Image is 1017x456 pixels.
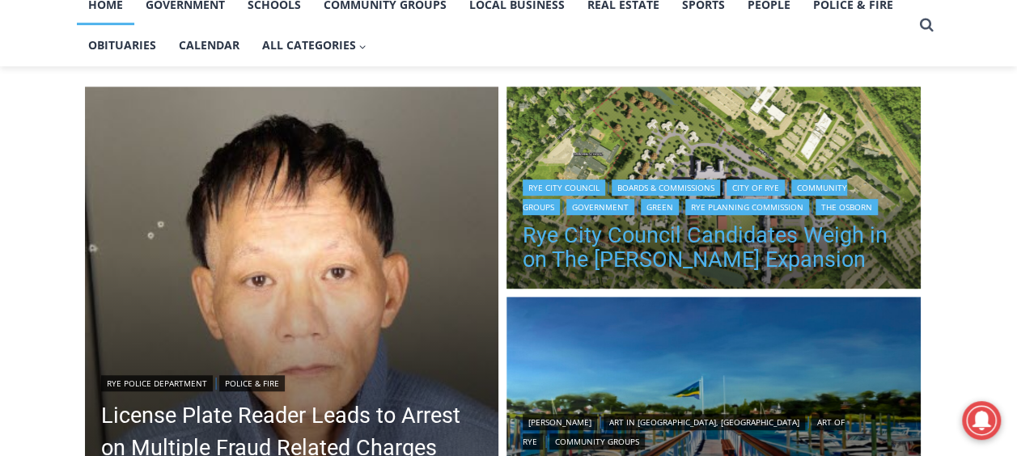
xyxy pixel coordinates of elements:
[549,433,645,450] a: Community Groups
[685,199,809,215] a: Rye Planning Commission
[506,87,921,293] img: (PHOTO: Illustrative plan of The Osborn's proposed site plan from the July 10, 2025 planning comm...
[389,157,784,201] a: Intern @ [DOMAIN_NAME]
[506,87,921,293] a: Read More Rye City Council Candidates Weigh in on The Osborn Expansion
[77,25,167,65] a: Obituaries
[816,199,878,215] a: The Osborn
[912,11,941,40] button: View Search Form
[523,223,905,272] a: Rye City Council Candidates Weigh in on The [PERSON_NAME] Expansion
[101,372,483,391] div: |
[612,179,720,196] a: Boards & Commissions
[219,375,285,391] a: Police & Fire
[604,414,805,430] a: Art in [GEOGRAPHIC_DATA], [GEOGRAPHIC_DATA]
[423,161,750,197] span: Intern @ [DOMAIN_NAME]
[727,179,785,196] a: City of Rye
[409,1,765,157] div: "I learned about the history of a place I’d honestly never considered even as a resident of [GEOG...
[566,199,634,215] a: Government
[641,199,679,215] a: Green
[523,411,905,450] div: | | |
[101,375,213,391] a: Rye Police Department
[523,414,597,430] a: [PERSON_NAME]
[167,25,251,65] a: Calendar
[523,176,905,215] div: | | | | | | |
[251,25,379,65] button: Child menu of All Categories
[523,179,605,196] a: Rye City Council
